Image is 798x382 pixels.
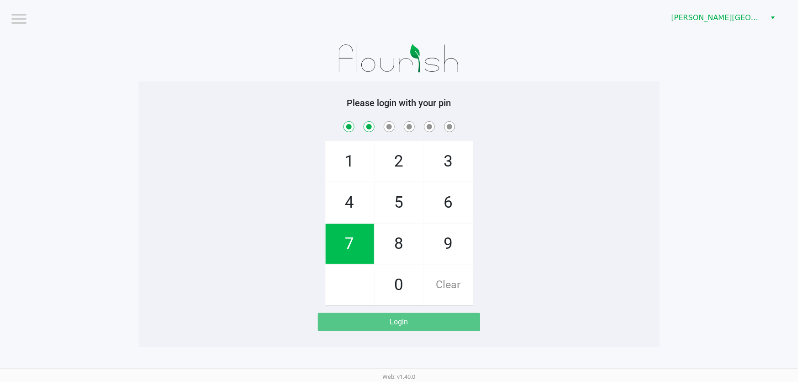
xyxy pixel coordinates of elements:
span: 5 [375,183,423,223]
span: 6 [424,183,473,223]
span: Web: v1.40.0 [383,373,416,380]
button: Select [766,10,779,26]
h5: Please login with your pin [145,97,653,108]
span: 2 [375,141,423,182]
span: Clear [424,265,473,305]
span: [PERSON_NAME][GEOGRAPHIC_DATA] [671,12,761,23]
span: 9 [424,224,473,264]
span: 7 [326,224,374,264]
span: 8 [375,224,423,264]
span: 0 [375,265,423,305]
span: 1 [326,141,374,182]
span: 4 [326,183,374,223]
span: 3 [424,141,473,182]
